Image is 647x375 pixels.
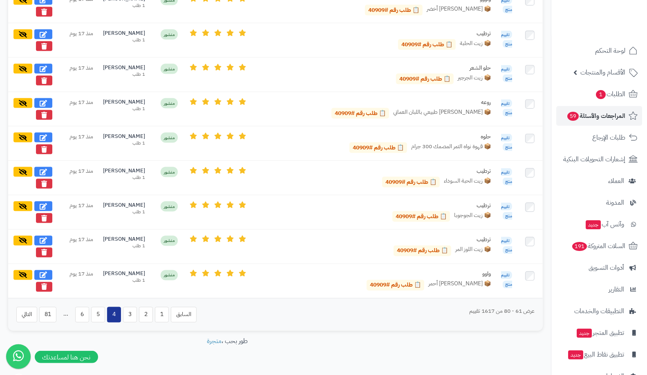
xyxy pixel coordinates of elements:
td: منذ 17 يوم [57,160,98,195]
div: 1 طلب [103,278,145,284]
a: 📋 طلب رقم #40909 [365,5,423,16]
span: التطبيقات والخدمات [574,305,624,317]
span: تقييم منتج [501,237,512,254]
a: 📋 طلب رقم #40909 [331,108,389,119]
a: العملاء [556,171,642,191]
td: منذ 17 يوم [57,229,98,264]
button: السابق [171,307,197,323]
span: 1 [596,90,606,99]
span: الأقسام والمنتجات [580,67,625,78]
div: ترطيب [368,167,491,175]
div: [PERSON_NAME] [103,236,145,244]
span: 📦 زيت الجوجوبا [454,211,491,222]
button: 4 [107,307,121,323]
button: التالي [16,307,37,323]
button: 6 [75,307,89,323]
a: 📋 طلب رقم #40909 [396,74,454,84]
a: وآتس آبجديد [556,215,642,234]
span: طلبات الإرجاع [592,132,625,143]
span: السلات المتروكة [571,240,625,252]
img: logo-2.png [591,22,639,39]
a: 📋 طلب رقم #40909 [392,211,450,222]
a: إشعارات التحويلات البنكية [556,149,642,169]
span: 📦 [PERSON_NAME] أخضر [427,5,491,16]
a: التطبيقات والخدمات [556,301,642,321]
div: ترطيب [368,236,491,244]
span: أدوات التسويق [589,262,624,273]
span: ... [58,307,73,323]
td: منذ 17 يوم [57,23,98,57]
td: منذ 17 يوم [57,195,98,229]
span: جديد [586,220,601,229]
span: المدونة [606,197,624,208]
span: المراجعات والأسئلة [566,110,625,122]
div: [PERSON_NAME] [103,133,145,140]
span: لوحة التحكم [595,45,625,56]
span: منشور [161,133,178,143]
button: 3 [123,307,137,323]
span: 📦 زيت اللوز المر [455,246,491,256]
span: تقييم منتج [501,168,512,185]
span: 📦 زيت الجرجير [458,74,491,84]
a: المدونة [556,193,642,212]
a: 📋 طلب رقم #40909 [398,39,456,50]
div: [PERSON_NAME] [103,29,145,37]
span: تطبيق المتجر [576,327,624,339]
span: منشور [161,29,178,40]
a: التقارير [556,280,642,299]
a: لوحة التحكم [556,41,642,61]
div: 1 طلب [103,140,145,147]
span: 📦 زيت الحبة السوداء [444,177,491,187]
span: 📦 قهوة نواه التمر المصمك 300 جرام [411,142,491,153]
span: تقييم منتج [501,31,512,48]
span: منشور [161,270,178,280]
div: ترطيب [368,29,491,38]
button: 1 [155,307,169,323]
span: منشور [161,201,178,212]
td: منذ 17 يوم [57,264,98,298]
td: منذ 17 يوم [57,126,98,160]
div: 1 طلب [103,174,145,181]
a: تطبيق نقاط البيعجديد [556,345,642,364]
span: وآتس آب [585,219,624,230]
span: جديد [577,329,592,338]
span: 191 [572,242,587,251]
div: ترطيب [368,201,491,210]
span: تقييم منتج [501,134,512,151]
div: روعه [368,98,491,106]
div: 1 طلب [103,71,145,78]
div: حلو الشعر [368,64,491,72]
span: إشعارات التحويلات البنكية [563,154,625,165]
div: 1 طلب [103,37,145,43]
span: التقارير [609,284,624,295]
a: تطبيق المتجرجديد [556,323,642,343]
span: جديد [568,350,583,359]
div: 1 طلب [103,243,145,250]
div: واوو [368,270,491,278]
button: 5 [91,307,105,323]
span: 59 [567,112,579,121]
div: [PERSON_NAME] [103,270,145,278]
div: حلوه [368,133,491,141]
div: [PERSON_NAME] [103,167,145,175]
span: الطلبات [595,88,625,100]
button: 2 [139,307,153,323]
span: تطبيق نقاط البيع [567,349,624,360]
span: منشور [161,64,178,74]
a: 📋 طلب رقم #40909 [349,142,407,153]
span: منشور [161,167,178,177]
div: 1 طلب [103,2,145,9]
a: المراجعات والأسئلة59 [556,106,642,126]
span: 📦 [PERSON_NAME] أحمر [428,280,491,291]
a: طلبات الإرجاع [556,128,642,147]
td: منذ 17 يوم [57,92,98,126]
span: 📦 زيت الحلبة [460,39,491,50]
div: [PERSON_NAME] [103,98,145,106]
div: عرض 61 - 80 من 1617 تقييم [469,307,535,316]
span: تقييم منتج [501,203,512,220]
div: [PERSON_NAME] [103,64,145,72]
div: [PERSON_NAME] [103,201,145,209]
span: تقييم منتج [501,271,512,289]
a: الطلبات1 [556,84,642,104]
span: منشور [161,236,178,246]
